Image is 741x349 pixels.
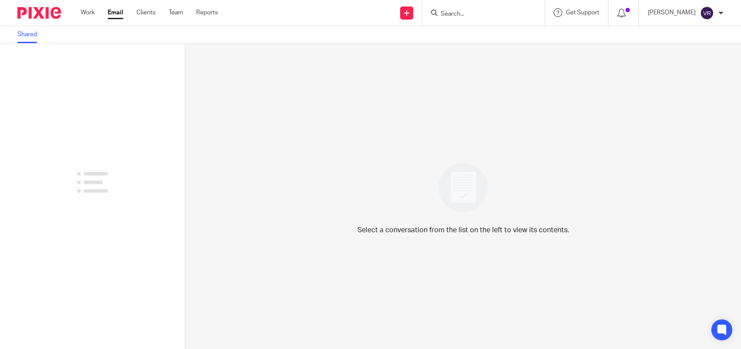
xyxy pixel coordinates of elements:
p: [PERSON_NAME] [648,8,696,17]
a: Email [108,8,123,17]
input: Search [440,10,518,18]
img: svg%3E [700,6,714,20]
p: Select a conversation from the list on the left to view its contents. [357,225,569,235]
a: Reports [196,8,218,17]
img: Pixie [17,7,61,19]
a: Team [169,8,183,17]
a: Clients [136,8,156,17]
a: Work [81,8,95,17]
img: image [433,157,493,218]
span: Get Support [566,10,599,16]
a: Shared [17,26,44,43]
